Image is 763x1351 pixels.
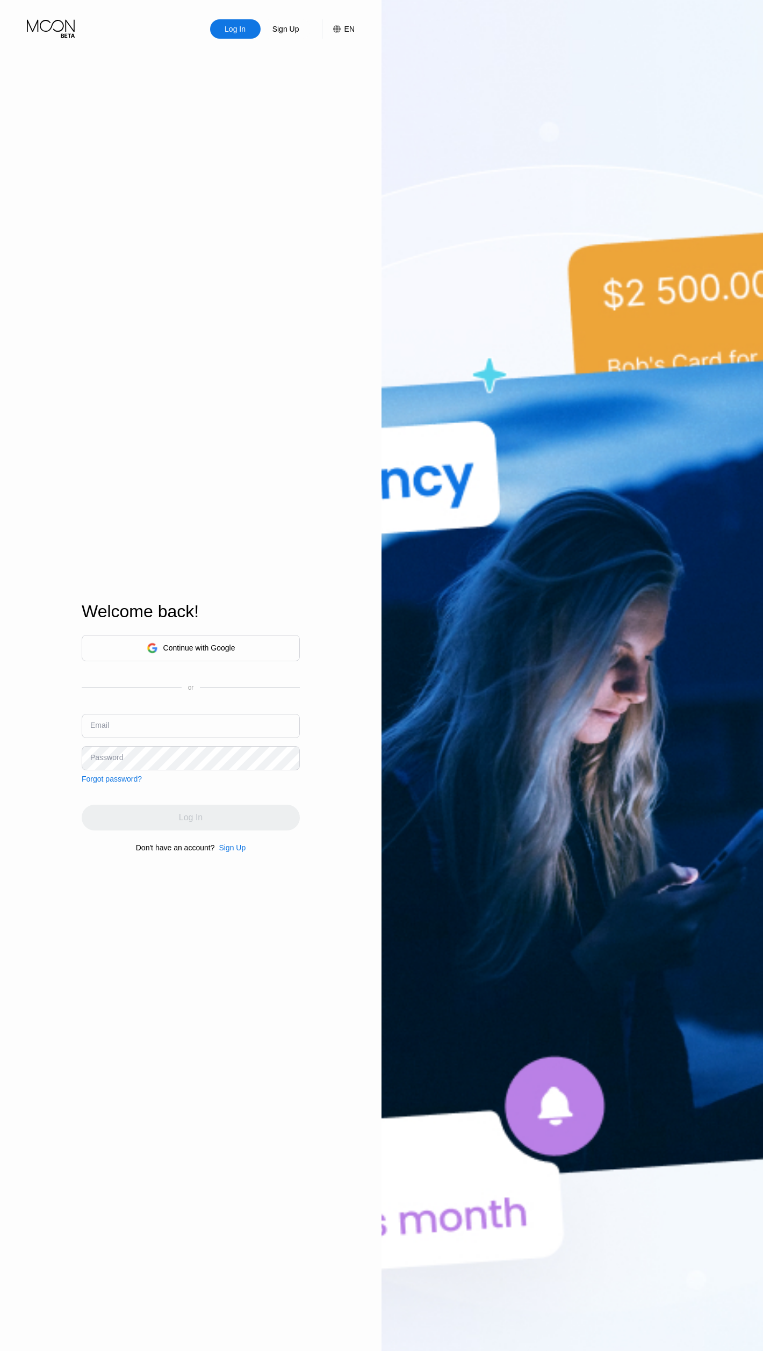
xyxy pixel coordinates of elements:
[90,753,123,762] div: Password
[322,19,355,39] div: EN
[344,25,355,33] div: EN
[188,684,194,691] div: or
[271,24,300,34] div: Sign Up
[219,843,246,852] div: Sign Up
[136,843,215,852] div: Don't have an account?
[82,775,142,783] div: Forgot password?
[261,19,311,39] div: Sign Up
[214,843,246,852] div: Sign Up
[210,19,261,39] div: Log In
[82,602,300,622] div: Welcome back!
[163,644,235,652] div: Continue with Google
[90,721,109,729] div: Email
[224,24,247,34] div: Log In
[82,635,300,661] div: Continue with Google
